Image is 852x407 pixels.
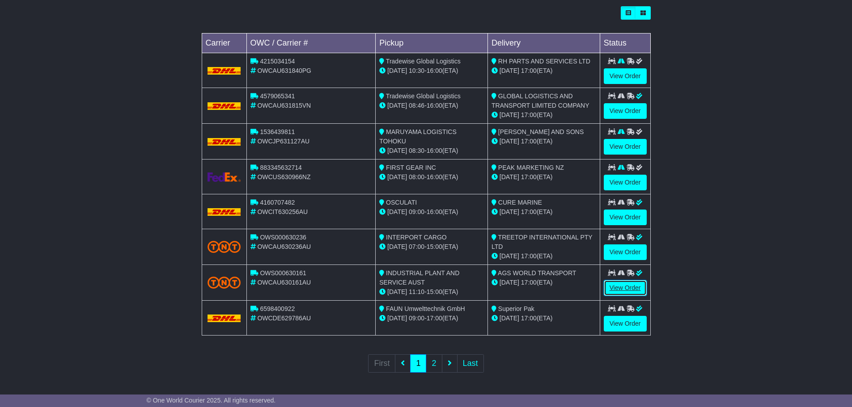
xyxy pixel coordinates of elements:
[498,164,564,171] span: PEAK MARKETING NZ
[379,66,484,76] div: - (ETA)
[208,138,241,145] img: DHL.png
[257,243,311,250] span: OWCAU630236AU
[409,243,424,250] span: 07:00
[492,207,596,217] div: (ETA)
[409,173,424,180] span: 08:00
[257,102,311,109] span: OWCAU631815VN
[257,315,311,322] span: OWCDE629786AU
[492,92,589,109] span: GLOBAL LOGISTICS AND TRANSPORT LIMITED COMPANY
[498,269,576,277] span: AGS WORLD TRANSPORT
[427,243,442,250] span: 15:00
[257,138,309,145] span: OWCJP631127AU
[379,269,459,286] span: INDUSTRIAL PLANT AND SERVICE AUST
[387,67,407,74] span: [DATE]
[208,241,241,253] img: TNT_Domestic.png
[426,354,442,373] a: 2
[386,234,447,241] span: INTERPORT CARGO
[409,208,424,215] span: 09:00
[492,252,596,261] div: (ETA)
[492,110,596,120] div: (ETA)
[500,315,519,322] span: [DATE]
[260,305,295,312] span: 6598400922
[604,316,647,331] a: View Order
[487,34,600,53] td: Delivery
[427,173,442,180] span: 16:00
[208,102,241,109] img: DHL.png
[427,208,442,215] span: 16:00
[379,207,484,217] div: - (ETA)
[257,173,310,180] span: OWCUS630966NZ
[208,277,241,289] img: TNT_Domestic.png
[257,279,311,286] span: OWCAU630161AU
[498,128,584,135] span: [PERSON_NAME] AND SONS
[500,67,519,74] span: [DATE]
[379,146,484,155] div: - (ETA)
[386,58,461,65] span: Tradewise Global Logistics
[257,208,308,215] span: OWCIT630256AU
[492,234,592,250] span: TREETOP INTERNATIONAL PTY LTD
[387,147,407,154] span: [DATE]
[379,101,484,110] div: - (ETA)
[410,354,426,373] a: 1
[260,128,295,135] span: 1536439811
[387,243,407,250] span: [DATE]
[387,288,407,295] span: [DATE]
[521,208,537,215] span: 17:00
[202,34,246,53] td: Carrier
[604,175,647,190] a: View Order
[498,305,534,312] span: Superior Pak
[387,102,407,109] span: [DATE]
[386,199,417,206] span: OSCULATI
[387,208,407,215] span: [DATE]
[260,269,306,277] span: OWS000630161
[427,147,442,154] span: 16:00
[246,34,376,53] td: OWC / Carrier #
[260,92,295,100] span: 4579065341
[260,58,295,65] span: 4215034154
[147,397,276,404] span: © One World Courier 2025. All rights reserved.
[260,234,306,241] span: OWS000630236
[386,92,461,100] span: Tradewise Global Logistics
[492,278,596,287] div: (ETA)
[604,68,647,84] a: View Order
[521,252,537,260] span: 17:00
[604,103,647,119] a: View Order
[427,102,442,109] span: 16:00
[379,314,484,323] div: - (ETA)
[409,315,424,322] span: 09:00
[260,164,301,171] span: 883345632714
[208,67,241,74] img: DHL.png
[521,315,537,322] span: 17:00
[600,34,650,53] td: Status
[604,244,647,260] a: View Order
[604,139,647,155] a: View Order
[500,111,519,118] span: [DATE]
[500,173,519,180] span: [DATE]
[379,172,484,182] div: - (ETA)
[386,164,436,171] span: FIRST GEAR INC
[208,172,241,182] img: GetCarrierServiceLogo
[500,252,519,260] span: [DATE]
[387,315,407,322] span: [DATE]
[498,199,542,206] span: CURE MARINE
[427,67,442,74] span: 16:00
[492,66,596,76] div: (ETA)
[386,305,465,312] span: FAUN Umwelttechnik GmbH
[521,173,537,180] span: 17:00
[379,242,484,252] div: - (ETA)
[492,314,596,323] div: (ETA)
[500,138,519,145] span: [DATE]
[498,58,590,65] span: RH PARTS AND SERVICES LTD
[521,67,537,74] span: 17:00
[604,280,647,296] a: View Order
[208,315,241,322] img: DHL.png
[521,111,537,118] span: 17:00
[409,67,424,74] span: 10:30
[409,102,424,109] span: 08:46
[257,67,311,74] span: OWCAU631840PG
[492,172,596,182] div: (ETA)
[500,279,519,286] span: [DATE]
[379,128,457,145] span: MARUYAMA LOGISTICS TOHOKU
[409,288,424,295] span: 11:10
[387,173,407,180] span: [DATE]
